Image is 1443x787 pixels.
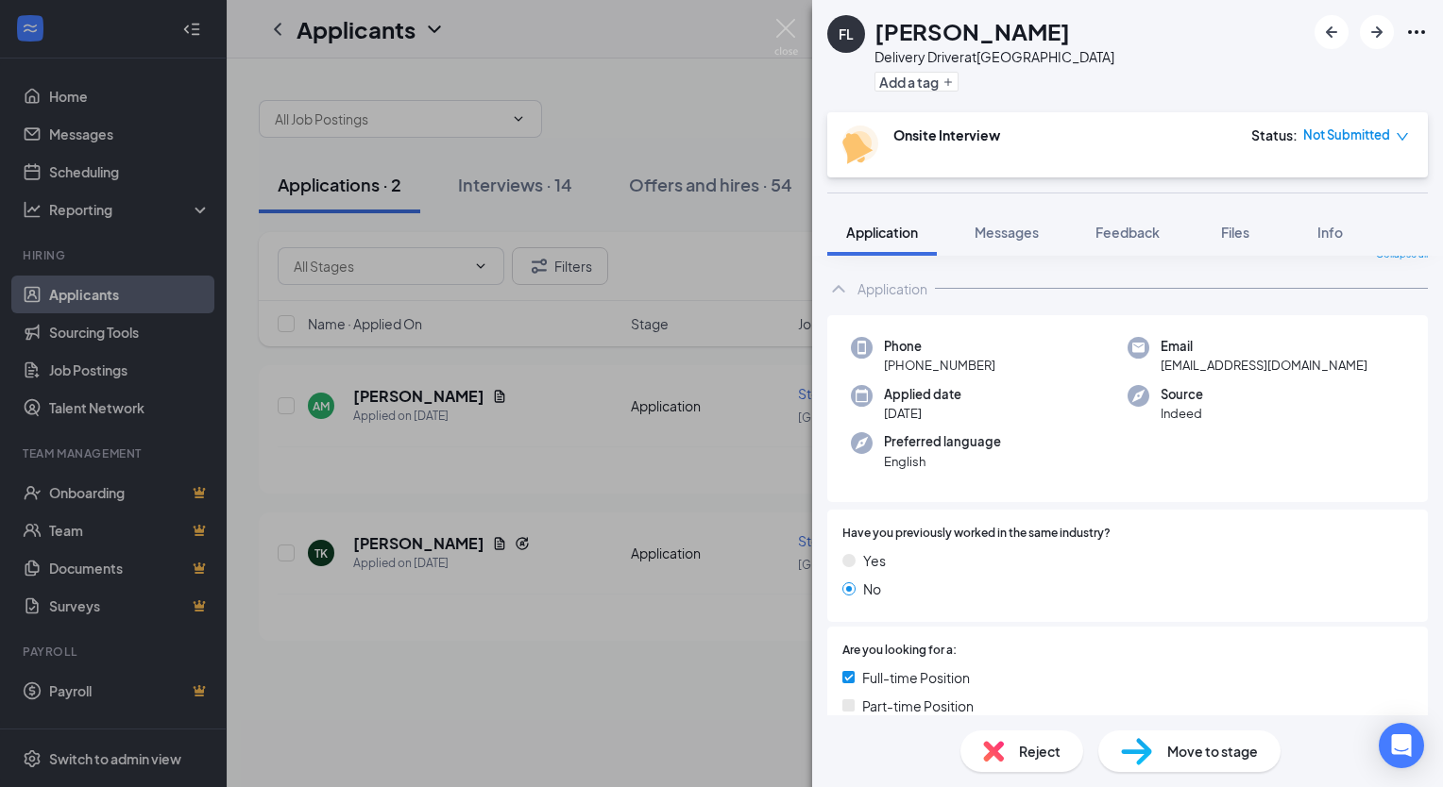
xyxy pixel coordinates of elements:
span: Full-time Position [862,667,970,688]
span: down [1396,130,1409,143]
svg: ArrowRight [1366,21,1388,43]
div: Application [857,279,927,298]
span: [EMAIL_ADDRESS][DOMAIN_NAME] [1161,356,1367,375]
button: PlusAdd a tag [874,72,959,92]
span: English [884,452,1001,471]
h1: [PERSON_NAME] [874,15,1070,47]
span: Not Submitted [1303,126,1390,144]
span: Are you looking for a: [842,642,957,660]
span: Messages [975,224,1039,241]
svg: ChevronUp [827,277,850,300]
button: ArrowRight [1360,15,1394,49]
span: Indeed [1161,404,1203,423]
span: Applied date [884,385,961,404]
span: [DATE] [884,404,961,423]
span: Have you previously worked in the same industry? [842,525,1111,543]
b: Onsite Interview [893,126,1000,143]
span: Preferred language [884,432,1001,451]
span: Info [1317,224,1343,241]
span: No [863,578,881,599]
div: Delivery Driver at [GEOGRAPHIC_DATA] [874,47,1114,66]
span: Application [846,224,918,241]
span: [PHONE_NUMBER] [884,356,995,375]
span: Feedback [1095,224,1160,241]
span: Email [1161,337,1367,356]
span: Files [1221,224,1249,241]
div: Open Intercom Messenger [1379,723,1424,768]
div: Status : [1251,126,1298,144]
button: ArrowLeftNew [1315,15,1349,49]
span: Source [1161,385,1203,404]
svg: ArrowLeftNew [1320,21,1343,43]
span: Phone [884,337,995,356]
span: Part-time Position [862,695,974,716]
div: FL [839,25,854,43]
svg: Plus [942,76,954,88]
span: Reject [1019,741,1061,762]
span: Move to stage [1167,741,1258,762]
svg: Ellipses [1405,21,1428,43]
span: Yes [863,550,886,571]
